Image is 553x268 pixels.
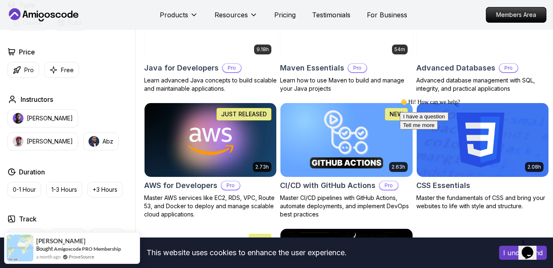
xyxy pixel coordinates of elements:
img: AWS for Developers card [145,103,276,177]
button: Tell me more [3,26,41,34]
h2: AWS for Developers [144,180,217,191]
p: 0-1 Hour [13,186,36,194]
h2: Price [19,47,35,57]
div: 👋 Hi! How can we help?I have a questionTell me more [3,3,152,34]
p: Master AWS services like EC2, RDS, VPC, Route 53, and Docker to deploy and manage scalable cloud ... [144,194,277,219]
p: 9.18h [257,46,269,53]
button: 0-1 Hour [7,182,41,197]
img: instructor img [13,136,23,147]
button: Front End [7,229,44,244]
button: I have a question [3,17,52,26]
p: +3 Hours [93,186,117,194]
span: Bought [36,245,53,252]
button: 1-3 Hours [46,182,82,197]
p: Learn how to use Maven to build and manage your Java projects [280,76,413,93]
p: [PERSON_NAME] [27,114,73,122]
p: Products [160,10,188,20]
a: For Business [367,10,407,20]
p: 54m [394,46,405,53]
span: 👋 Hi! How can we help? [3,4,63,10]
iframe: chat widget [397,95,545,231]
p: Pro [499,64,518,72]
button: instructor img[PERSON_NAME] [7,132,78,150]
p: Resources [215,10,248,20]
p: Abz [103,137,113,146]
button: Products [160,10,198,26]
p: Pro [24,66,34,74]
p: Master CI/CD pipelines with GitHub Actions, automate deployments, and implement DevOps best pract... [280,194,413,219]
h2: CI/CD with GitHub Actions [280,180,376,191]
p: Pro [222,181,240,190]
p: Pro [348,64,366,72]
p: Members Area [486,7,546,22]
a: CI/CD with GitHub Actions card2.63hNEWCI/CD with GitHub ActionsProMaster CI/CD pipelines with Git... [280,103,413,219]
h2: Duration [19,167,45,177]
a: Testimonials [312,10,350,20]
a: ProveSource [69,253,94,260]
p: Pro [223,64,241,72]
h2: Instructors [21,94,53,104]
p: JUST RELEASED [221,110,267,118]
div: This website uses cookies to enhance the user experience. [6,244,487,262]
a: Pricing [274,10,296,20]
h2: Java for Developers [144,62,219,74]
button: Pro [7,62,39,78]
img: instructor img [89,136,99,147]
button: Dev Ops [90,229,125,244]
a: Members Area [486,7,546,23]
button: Back End [49,229,85,244]
h2: Maven Essentials [280,62,344,74]
a: Amigoscode PRO Membership [54,246,121,252]
button: Accept cookies [499,246,547,260]
span: [PERSON_NAME] [36,237,86,244]
button: Resources [215,10,258,26]
iframe: chat widget [518,235,545,260]
p: Learn advanced Java concepts to build scalable and maintainable applications. [144,76,277,93]
button: +3 Hours [87,182,123,197]
h2: Track [19,214,37,224]
a: AWS for Developers card2.73hJUST RELEASEDAWS for DevelopersProMaster AWS services like EC2, RDS, ... [144,103,277,219]
h2: Advanced Databases [416,62,495,74]
img: provesource social proof notification image [7,235,33,261]
p: 1-3 Hours [51,186,77,194]
p: Advanced database management with SQL, integrity, and practical applications [416,76,549,93]
img: instructor img [13,113,23,124]
p: Pro [380,181,398,190]
img: CI/CD with GitHub Actions card [280,103,412,177]
p: Free [61,66,74,74]
p: 2.63h [392,164,405,170]
button: Free [44,62,79,78]
p: [PERSON_NAME] [27,137,73,146]
button: instructor img[PERSON_NAME] [7,109,78,127]
span: a month ago [36,253,61,260]
p: NEW [390,110,403,118]
button: instructor imgAbz [83,132,119,150]
p: 2.73h [255,164,269,170]
p: NEW [253,236,267,244]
